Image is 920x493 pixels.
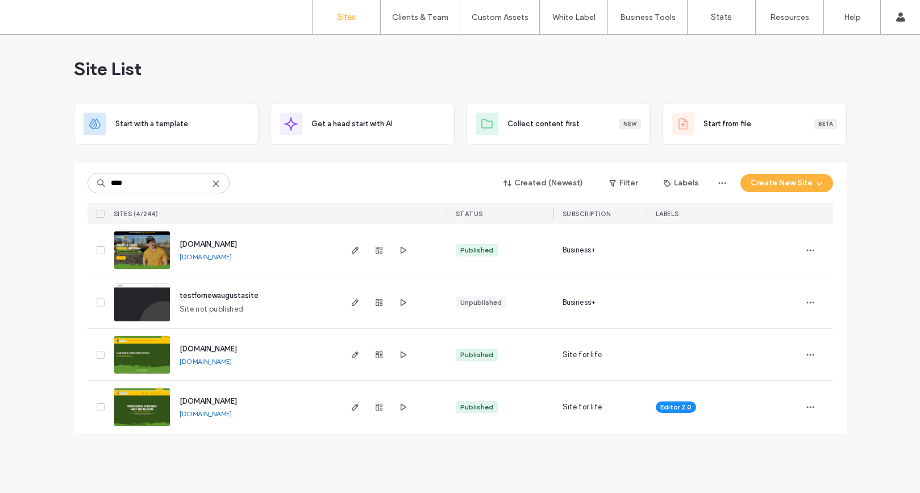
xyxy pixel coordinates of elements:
[180,397,237,405] a: [DOMAIN_NAME]
[114,210,159,218] span: SITES (4/244)
[472,13,528,22] label: Custom Assets
[740,174,833,192] button: Create New Site
[507,118,580,130] span: Collect content first
[563,245,596,256] span: Business+
[598,174,649,192] button: Filter
[180,291,259,300] a: testfornewaugustasite
[656,210,679,218] span: LABELS
[653,174,709,192] button: Labels
[563,401,602,413] span: Site for life
[460,297,502,308] div: Unpublished
[337,12,356,22] label: Sites
[494,174,593,192] button: Created (Newest)
[180,240,237,248] a: [DOMAIN_NAME]
[619,119,641,129] div: New
[460,245,493,255] div: Published
[74,57,141,80] span: Site List
[552,13,596,22] label: White Label
[563,297,596,308] span: Business+
[660,402,692,412] span: Editor 2.0
[563,210,611,218] span: SUBSCRIPTION
[460,350,493,360] div: Published
[180,252,232,261] a: [DOMAIN_NAME]
[180,357,232,366] a: [DOMAIN_NAME]
[662,103,847,145] div: Start from fileBeta
[392,13,448,22] label: Clients & Team
[711,12,732,22] label: Stats
[770,13,809,22] label: Resources
[74,103,259,145] div: Start with a template
[620,13,676,22] label: Business Tools
[115,118,188,130] span: Start with a template
[814,119,837,129] div: Beta
[563,349,602,361] span: Site for life
[466,103,651,145] div: Collect content firstNew
[456,210,483,218] span: STATUS
[270,103,455,145] div: Get a head start with AI
[311,118,392,130] span: Get a head start with AI
[460,402,493,412] div: Published
[844,13,861,22] label: Help
[180,304,244,315] span: Site not published
[703,118,751,130] span: Start from file
[26,8,49,18] span: Help
[180,409,232,418] a: [DOMAIN_NAME]
[180,345,237,353] a: [DOMAIN_NAME]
